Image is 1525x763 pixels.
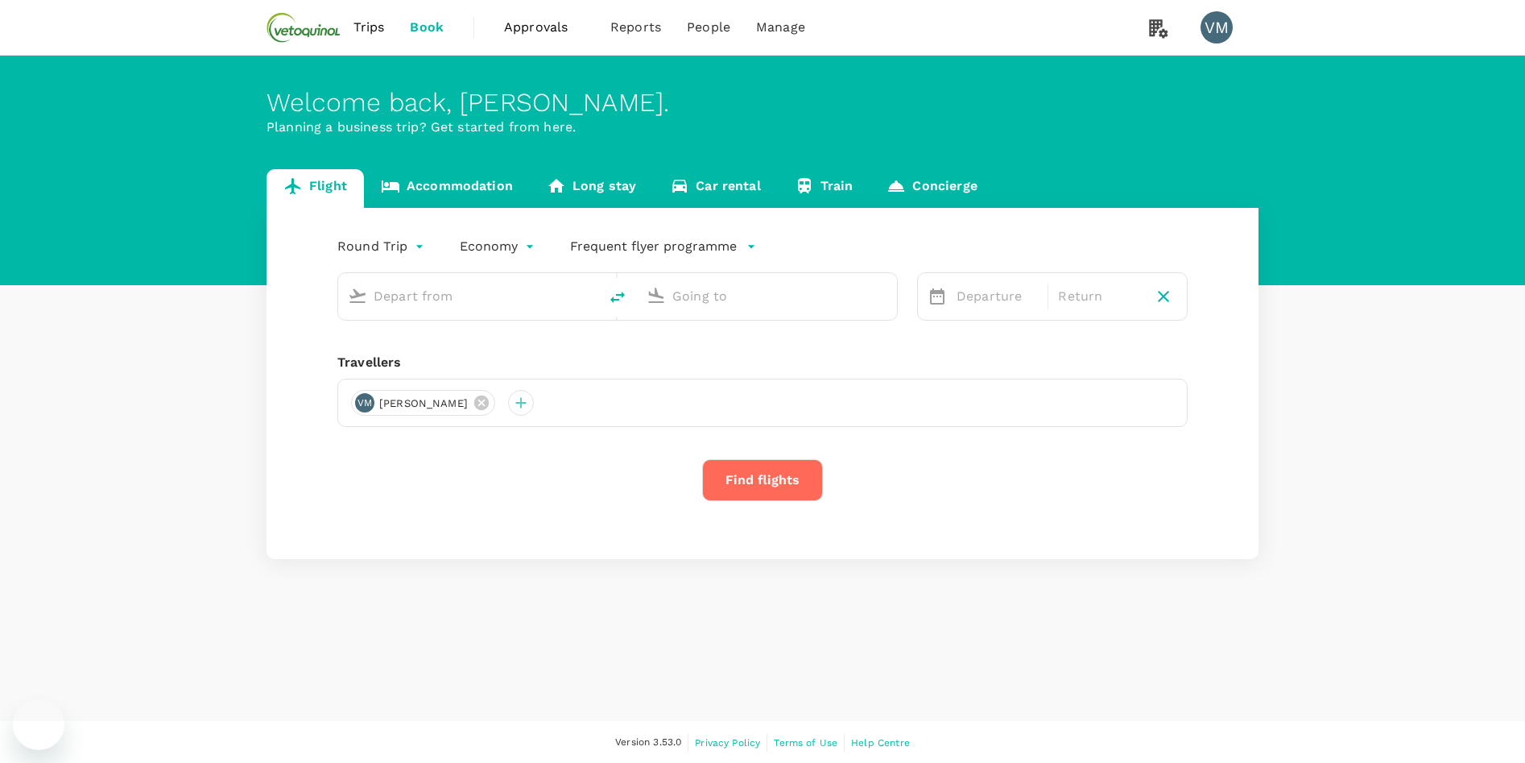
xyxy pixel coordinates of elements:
iframe: Number of unread messages [52,695,84,711]
a: Car rental [653,169,778,208]
span: [PERSON_NAME] [370,396,477,412]
div: VM [355,393,374,413]
input: Depart from [374,284,564,309]
a: Privacy Policy [695,734,760,752]
button: Frequent flyer programme [570,237,756,256]
div: Welcome back , [PERSON_NAME] . [267,88,1258,118]
a: Train [778,169,870,208]
div: Round Trip [337,234,428,259]
div: VM[PERSON_NAME] [351,390,495,416]
div: Economy [460,234,538,259]
span: Book [410,18,444,37]
a: Help Centre [851,734,910,752]
a: Terms of Use [774,734,837,752]
button: delete [598,278,637,317]
span: People [687,18,730,37]
button: Open [886,294,889,297]
p: Departure [957,287,1038,306]
span: Approvals [504,18,585,37]
span: Help Centre [851,737,910,748]
span: Trips [353,18,385,37]
span: Manage [756,18,805,37]
span: Reports [610,18,661,37]
div: Travellers [337,353,1188,372]
img: Vetoquinol Australia Pty Limited [267,10,341,45]
div: VM [1201,11,1233,44]
iframe: Button to launch messaging window [13,699,64,750]
span: Terms of Use [774,737,837,748]
button: Find flights [702,459,823,501]
p: Planning a business trip? Get started from here. [267,118,1258,137]
span: Version 3.53.0 [615,735,681,751]
span: Privacy Policy [695,737,760,748]
a: Concierge [870,169,994,208]
input: Going to [672,284,863,309]
a: Flight [267,169,364,208]
a: Accommodation [364,169,530,208]
p: Frequent flyer programme [570,237,737,256]
p: Return [1058,287,1139,306]
button: Open [587,294,590,297]
a: Long stay [530,169,653,208]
